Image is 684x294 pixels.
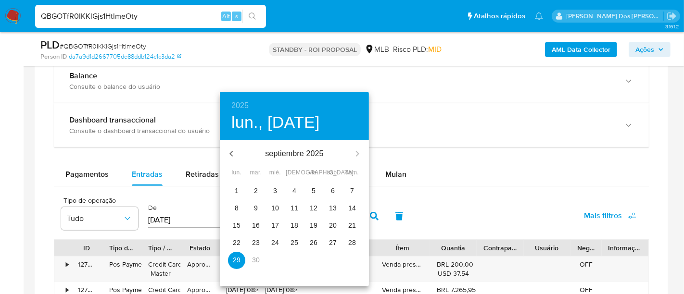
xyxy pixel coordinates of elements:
[228,252,245,269] button: 29
[235,186,239,196] p: 1
[329,238,337,247] p: 27
[228,183,245,200] button: 1
[243,148,346,159] p: septiembre 2025
[271,238,279,247] p: 24
[252,220,260,230] p: 16
[305,217,322,234] button: 19
[291,238,298,247] p: 25
[271,203,279,213] p: 10
[228,217,245,234] button: 15
[305,183,322,200] button: 5
[312,186,316,196] p: 5
[247,234,265,252] button: 23
[350,186,354,196] p: 7
[348,203,356,213] p: 14
[310,220,317,230] p: 19
[228,200,245,217] button: 8
[254,186,258,196] p: 2
[343,168,361,178] span: dom.
[247,183,265,200] button: 2
[286,183,303,200] button: 4
[271,220,279,230] p: 17
[291,203,298,213] p: 11
[305,200,322,217] button: 12
[305,168,322,178] span: vie.
[286,217,303,234] button: 18
[348,220,356,230] p: 21
[310,203,317,213] p: 12
[291,220,298,230] p: 18
[233,220,241,230] p: 15
[324,234,342,252] button: 27
[324,217,342,234] button: 20
[235,203,239,213] p: 8
[292,186,296,196] p: 4
[324,183,342,200] button: 6
[266,183,284,200] button: 3
[286,234,303,252] button: 25
[324,168,342,178] span: sáb.
[231,112,320,133] button: lun., [DATE]
[231,99,249,112] button: 2025
[329,203,337,213] p: 13
[254,203,258,213] p: 9
[266,168,284,178] span: mié.
[247,217,265,234] button: 16
[228,168,245,178] span: lun.
[305,234,322,252] button: 26
[324,200,342,217] button: 13
[286,168,303,178] span: [DEMOGRAPHIC_DATA].
[343,217,361,234] button: 21
[286,200,303,217] button: 11
[348,238,356,247] p: 28
[266,234,284,252] button: 24
[228,234,245,252] button: 22
[247,200,265,217] button: 9
[331,186,335,196] p: 6
[310,238,317,247] p: 26
[252,238,260,247] p: 23
[273,186,277,196] p: 3
[343,183,361,200] button: 7
[247,168,265,178] span: mar.
[343,200,361,217] button: 14
[329,220,337,230] p: 20
[266,217,284,234] button: 17
[233,255,241,265] p: 29
[266,200,284,217] button: 10
[233,238,241,247] p: 22
[343,234,361,252] button: 28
